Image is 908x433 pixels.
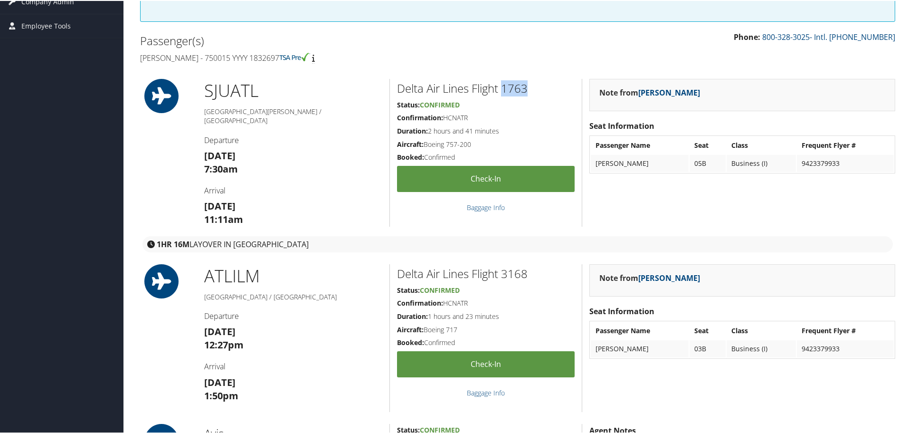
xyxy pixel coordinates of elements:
img: tsa-precheck.png [279,52,310,60]
strong: [DATE] [204,375,236,388]
th: Passenger Name [591,136,689,153]
strong: Phone: [734,31,760,41]
strong: Confirmation: [397,112,443,121]
th: Class [727,321,796,338]
h4: Arrival [204,184,382,195]
strong: [DATE] [204,148,236,161]
h5: 2 hours and 41 minutes [397,125,575,135]
strong: Note from [599,87,700,97]
strong: Duration: [397,311,428,320]
a: Check-in [397,350,575,376]
h4: [PERSON_NAME] - 750015 YYYY 1832697 [140,52,511,62]
a: [PERSON_NAME] [638,87,700,97]
h5: HCNATR [397,112,575,122]
td: [PERSON_NAME] [591,154,689,171]
strong: Duration: [397,125,428,135]
strong: Booked: [397,337,424,346]
th: Class [727,136,796,153]
strong: 1:50pm [204,388,238,401]
h4: Arrival [204,360,382,371]
span: Confirmed [420,99,460,108]
div: layover in [GEOGRAPHIC_DATA] [142,235,893,251]
a: Check-in [397,165,575,191]
h1: SJU ATL [204,78,382,102]
h5: [GEOGRAPHIC_DATA][PERSON_NAME] / [GEOGRAPHIC_DATA] [204,106,382,125]
h5: 1 hours and 23 minutes [397,311,575,320]
strong: Note from [599,272,700,282]
a: Baggage Info [467,387,505,396]
strong: Status: [397,99,420,108]
a: 800-328-3025- Intl. [PHONE_NUMBER] [762,31,895,41]
span: Employee Tools [21,13,71,37]
th: Passenger Name [591,321,689,338]
td: 05B [690,154,726,171]
td: 9423379933 [797,339,894,356]
td: 9423379933 [797,154,894,171]
h5: [GEOGRAPHIC_DATA] / [GEOGRAPHIC_DATA] [204,291,382,301]
h5: Boeing 717 [397,324,575,334]
td: [PERSON_NAME] [591,339,689,356]
a: Baggage Info [467,202,505,211]
strong: 12:27pm [204,337,244,350]
strong: Booked: [397,152,424,161]
strong: Confirmation: [397,298,443,307]
th: Frequent Flyer # [797,321,894,338]
strong: Aircraft: [397,139,424,148]
td: 03B [690,339,726,356]
strong: Status: [397,285,420,294]
strong: [DATE] [204,199,236,212]
h4: Departure [204,134,382,144]
th: Seat [690,136,726,153]
td: Business (I) [727,154,796,171]
strong: Seat Information [589,305,654,316]
strong: 1HR 16M [157,238,189,249]
h5: Confirmed [397,337,575,346]
strong: 7:30am [204,162,238,174]
h4: Departure [204,310,382,320]
h2: Passenger(s) [140,32,511,48]
strong: [DATE] [204,324,236,337]
strong: 11:11am [204,212,243,225]
h2: Delta Air Lines Flight 1763 [397,79,575,96]
span: Confirmed [420,285,460,294]
h5: Confirmed [397,152,575,161]
th: Seat [690,321,726,338]
td: Business (I) [727,339,796,356]
th: Frequent Flyer # [797,136,894,153]
h5: HCNATR [397,298,575,307]
strong: Seat Information [589,120,654,130]
h2: Delta Air Lines Flight 3168 [397,265,575,281]
a: [PERSON_NAME] [638,272,700,282]
strong: Aircraft: [397,324,424,333]
h1: ATL ILM [204,263,382,287]
h5: Boeing 757-200 [397,139,575,148]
